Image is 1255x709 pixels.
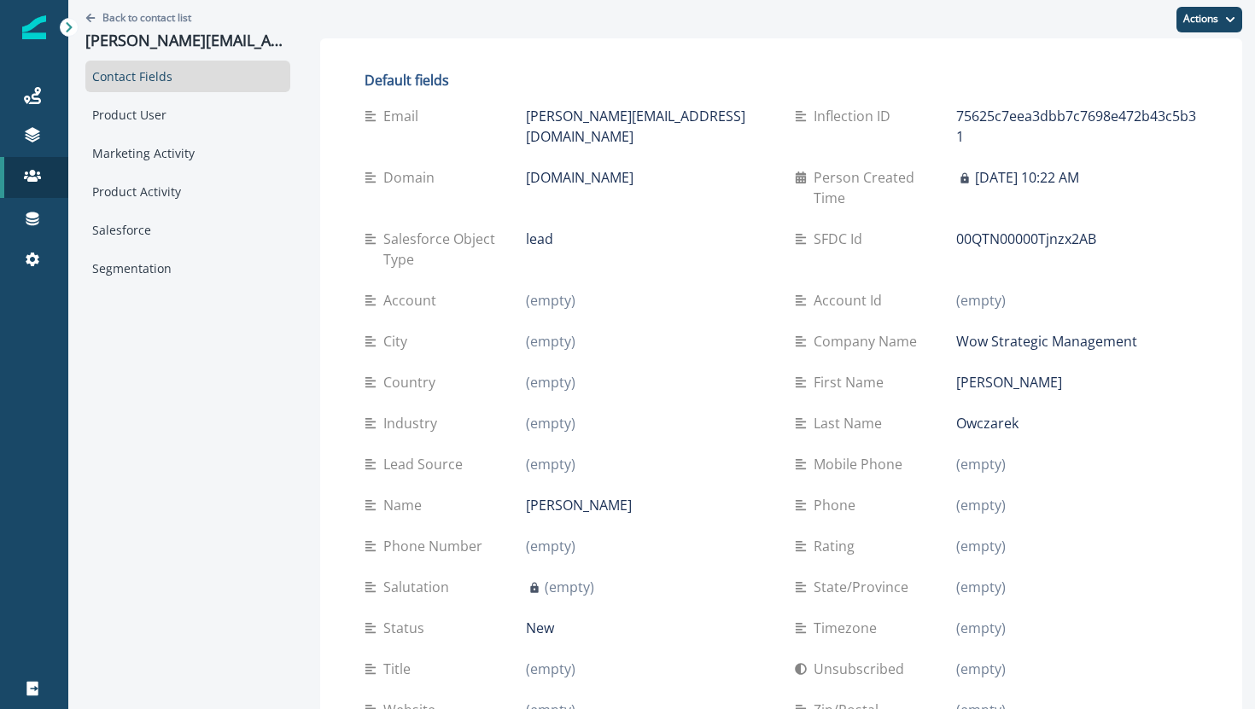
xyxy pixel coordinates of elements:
[526,536,575,556] p: (empty)
[526,618,554,638] p: New
[85,32,290,50] p: [PERSON_NAME][EMAIL_ADDRESS][DOMAIN_NAME]
[526,229,553,249] p: lead
[956,495,1006,515] p: (empty)
[383,229,526,270] p: Salesforce Object Type
[526,454,575,474] p: (empty)
[814,413,889,433] p: Last Name
[956,331,1137,352] p: Wow Strategic Management
[85,10,191,25] button: Go back
[102,10,191,25] p: Back to contact list
[956,454,1006,474] p: (empty)
[85,137,290,169] div: Marketing Activity
[526,495,632,515] p: [PERSON_NAME]
[956,290,1006,311] p: (empty)
[956,577,1006,597] p: (empty)
[956,536,1006,556] p: (empty)
[383,618,431,638] p: Status
[526,106,768,147] p: [PERSON_NAME][EMAIL_ADDRESS][DOMAIN_NAME]
[814,495,862,515] p: Phone
[814,659,911,679] p: Unsubscribed
[814,106,897,126] p: Inflection ID
[814,372,890,392] p: First Name
[383,495,429,515] p: Name
[526,331,575,352] p: (empty)
[814,331,924,352] p: Company Name
[383,659,417,679] p: Title
[975,167,1079,188] p: [DATE] 10:22 AM
[85,61,290,92] div: Contact Fields
[85,253,290,284] div: Segmentation
[383,372,442,392] p: Country
[526,290,575,311] p: (empty)
[383,577,456,597] p: Salutation
[85,99,290,131] div: Product User
[1176,7,1242,32] button: Actions
[526,413,575,433] p: (empty)
[383,331,414,352] p: City
[383,413,444,433] p: Industry
[956,618,1006,638] p: (empty)
[956,229,1096,249] p: 00QTN00000Tjnzx2AB
[814,290,889,311] p: Account Id
[814,454,909,474] p: Mobile Phone
[814,167,956,208] p: Person Created Time
[85,176,290,207] div: Product Activity
[383,454,470,474] p: Lead Source
[814,229,869,249] p: SFDC Id
[956,106,1198,147] p: 75625c7eea3dbb7c7698e472b43c5b31
[956,659,1006,679] p: (empty)
[383,106,425,126] p: Email
[22,15,46,39] img: Inflection
[383,290,443,311] p: Account
[383,167,441,188] p: Domain
[956,372,1062,392] p: [PERSON_NAME]
[383,536,489,556] p: Phone Number
[814,536,861,556] p: Rating
[545,577,594,597] p: (empty)
[814,577,915,597] p: State/Province
[526,372,575,392] p: (empty)
[956,413,1019,433] p: Owczarek
[85,214,290,246] div: Salesforce
[526,167,633,188] p: [DOMAIN_NAME]
[365,73,1198,89] h2: Default fields
[814,618,884,638] p: Timezone
[526,659,575,679] p: (empty)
